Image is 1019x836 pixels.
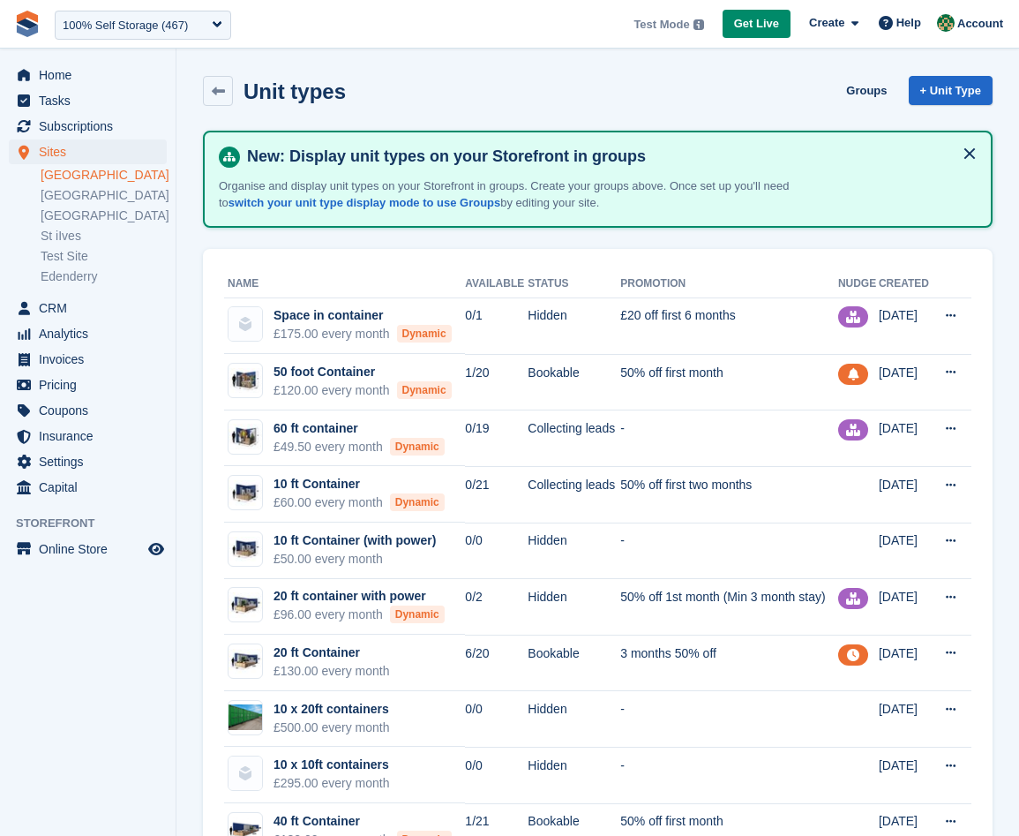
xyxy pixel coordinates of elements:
td: [DATE] [879,579,933,636]
span: Online Store [39,537,145,561]
div: Dynamic [397,325,452,343]
div: £60.00 every month [273,493,445,512]
img: 10-ft-container.jpg [229,537,262,562]
td: Collecting leads [528,410,620,467]
a: Edenderry [41,268,167,285]
a: [GEOGRAPHIC_DATA] [41,167,167,184]
td: 50% off first month [620,354,838,410]
a: menu [9,537,167,561]
td: [DATE] [879,747,933,803]
td: 0/1 [465,297,528,354]
td: 0/0 [465,747,528,803]
a: menu [9,321,167,346]
td: [DATE] [879,635,933,691]
td: 0/19 [465,410,528,467]
td: [DATE] [879,410,933,467]
a: [GEOGRAPHIC_DATA] [41,207,167,224]
span: Settings [39,449,145,474]
td: [DATE] [879,523,933,579]
div: £295.00 every month [273,774,390,793]
span: Home [39,63,145,87]
td: 6/20 [465,635,528,691]
div: 10 ft Container [273,475,445,493]
a: menu [9,347,167,372]
td: Hidden [528,523,620,579]
img: blank-unit-type-icon-ffbac7b88ba66c5e286b0e438baccc4b9c83835d4c34f86887a83fc20ec27e7b.svg [229,757,262,790]
a: menu [9,88,167,113]
td: 0/2 [465,579,528,636]
td: Hidden [528,747,620,803]
img: blank-unit-type-icon-ffbac7b88ba66c5e286b0e438baccc4b9c83835d4c34f86887a83fc20ec27e7b.svg [229,307,262,341]
th: Status [528,270,620,298]
div: 20 ft Container [273,644,390,662]
span: CRM [39,296,145,320]
img: icon-info-grey-7440780725fd019a000dd9b08b2336e03edf1995a4989e88bcd33f0948082b44.svg [693,19,704,30]
a: Groups [839,76,894,105]
td: [DATE] [879,354,933,410]
a: menu [9,424,167,448]
div: £49.50 every month [273,438,445,456]
td: £20 off first 6 months [620,297,838,354]
td: 50% off first two months [620,466,838,523]
div: 10 x 20ft containers [273,700,390,719]
td: 0/21 [465,466,528,523]
a: Test Site [41,248,167,265]
td: - [620,747,838,803]
span: Subscriptions [39,114,145,139]
td: [DATE] [879,691,933,748]
div: £500.00 every month [273,719,390,737]
div: Space in container [273,306,452,325]
td: - [620,523,838,579]
div: £50.00 every month [273,550,436,569]
div: Dynamic [397,381,452,399]
td: Hidden [528,579,620,636]
a: menu [9,398,167,423]
span: Account [957,15,1003,33]
span: Create [809,14,844,32]
a: menu [9,373,167,397]
td: Collecting leads [528,466,620,523]
img: 60-sqft-container.jpg [229,424,262,449]
div: Dynamic [390,438,445,456]
a: switch your unit type display mode to use Groups [229,196,500,209]
div: £175.00 every month [273,325,452,343]
img: Aaron [937,14,955,32]
div: Dynamic [390,606,445,623]
td: 1/20 [465,354,528,410]
th: Available [465,270,528,298]
a: menu [9,139,167,164]
h2: Unit types [244,79,346,103]
span: Tasks [39,88,145,113]
a: menu [9,114,167,139]
span: Insurance [39,424,145,448]
div: 20 ft container with power [273,587,445,606]
img: 20-ft-container.jpg [229,649,262,674]
td: Hidden [528,297,620,354]
th: Created [879,270,933,298]
span: Storefront [16,515,176,532]
div: 10 ft Container (with power) [273,531,436,550]
span: Capital [39,475,145,500]
span: Get Live [734,15,779,33]
a: menu [9,475,167,500]
th: Nudge [838,270,879,298]
span: Invoices [39,347,145,372]
div: 100% Self Storage (467) [63,17,188,34]
div: 60 ft container [273,419,445,438]
div: £96.00 every month [273,606,445,624]
div: 10 x 10ft containers [273,756,390,774]
div: £130.00 every month [273,662,390,681]
td: 0/0 [465,523,528,579]
img: 20-ft-container.jpg [229,592,262,618]
span: Coupons [39,398,145,423]
td: 50% off 1st month (Min 3 month stay) [620,579,838,636]
div: Dynamic [390,493,445,511]
td: 0/0 [465,691,528,748]
span: Analytics [39,321,145,346]
span: Help [896,14,921,32]
img: outdoor-storage.JPEG [229,704,262,730]
td: - [620,410,838,467]
div: 40 ft Container [273,812,452,831]
a: + Unit Type [909,76,993,105]
a: St iIves [41,228,167,245]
